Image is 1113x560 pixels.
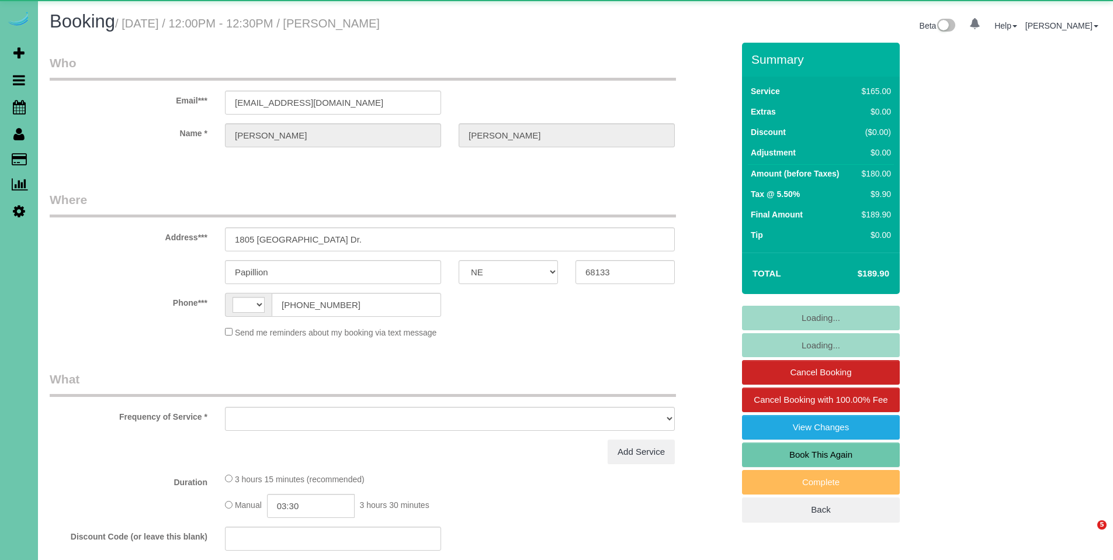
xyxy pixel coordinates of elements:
[823,269,889,279] h4: $189.90
[7,12,30,28] img: Automaid Logo
[41,123,216,139] label: Name *
[857,168,891,179] div: $180.00
[751,168,839,179] label: Amount (before Taxes)
[857,147,891,158] div: $0.00
[742,360,900,385] a: Cancel Booking
[235,475,365,484] span: 3 hours 15 minutes (recommended)
[751,85,780,97] label: Service
[41,407,216,423] label: Frequency of Service *
[1025,21,1098,30] a: [PERSON_NAME]
[751,53,894,66] h3: Summary
[754,395,887,405] span: Cancel Booking with 100.00% Fee
[50,371,676,397] legend: What
[936,19,955,34] img: New interface
[50,191,676,217] legend: Where
[742,415,900,440] a: View Changes
[857,126,891,138] div: ($0.00)
[1097,520,1107,530] span: 5
[50,54,676,81] legend: Who
[751,106,776,117] label: Extras
[235,501,262,510] span: Manual
[235,328,437,337] span: Send me reminders about my booking via text message
[753,268,781,278] strong: Total
[41,472,216,488] label: Duration
[50,11,115,32] span: Booking
[608,440,675,464] a: Add Service
[857,106,891,117] div: $0.00
[857,85,891,97] div: $165.00
[751,188,800,200] label: Tax @ 5.50%
[742,388,900,412] a: Cancel Booking with 100.00% Fee
[857,209,891,220] div: $189.90
[742,443,900,467] a: Book This Again
[751,229,763,241] label: Tip
[751,126,786,138] label: Discount
[751,209,803,220] label: Final Amount
[41,527,216,542] label: Discount Code (or leave this blank)
[994,21,1017,30] a: Help
[920,21,956,30] a: Beta
[751,147,796,158] label: Adjustment
[857,188,891,200] div: $9.90
[360,501,429,510] span: 3 hours 30 minutes
[857,229,891,241] div: $0.00
[1073,520,1101,548] iframe: Intercom live chat
[742,497,900,522] a: Back
[115,17,380,30] small: / [DATE] / 12:00PM - 12:30PM / [PERSON_NAME]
